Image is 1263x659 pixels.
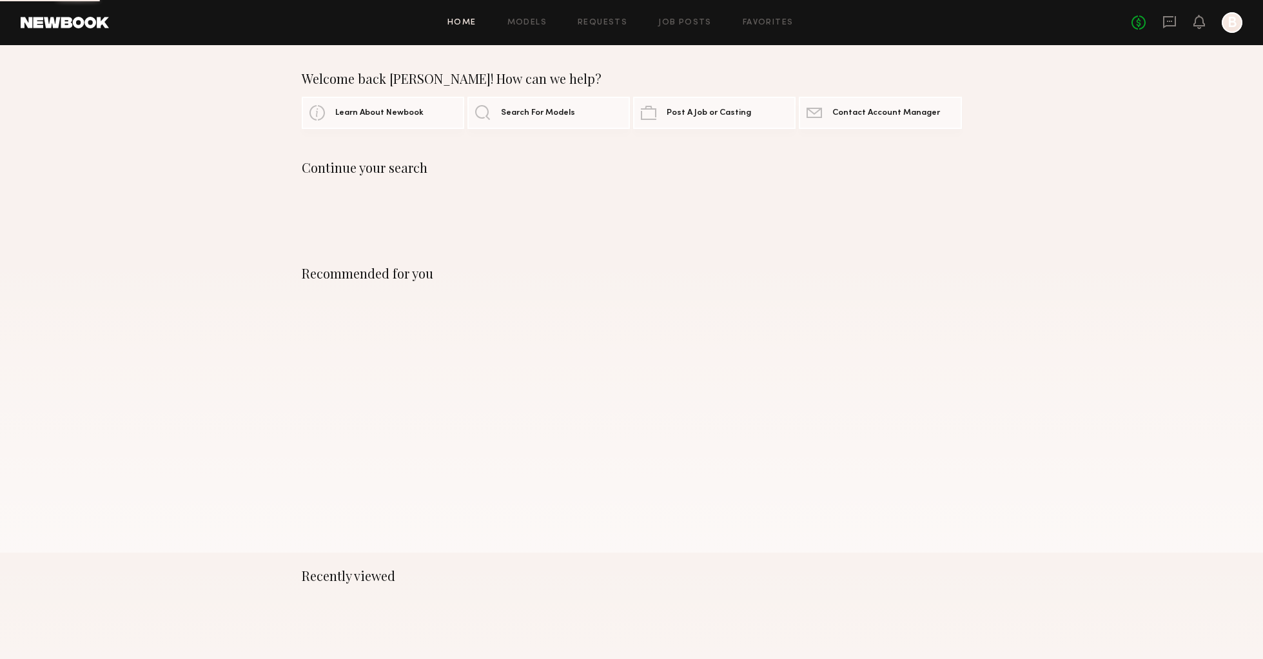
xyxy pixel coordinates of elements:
div: Recently viewed [302,568,962,584]
span: Post A Job or Casting [667,109,751,117]
a: Contact Account Manager [799,97,961,129]
span: Contact Account Manager [832,109,940,117]
a: B [1222,12,1242,33]
span: Search For Models [501,109,575,117]
div: Recommended for you [302,266,962,281]
a: Search For Models [467,97,630,129]
span: Learn About Newbook [335,109,424,117]
div: Welcome back [PERSON_NAME]! How can we help? [302,71,962,86]
a: Job Posts [658,19,712,27]
a: Favorites [743,19,794,27]
a: Requests [578,19,627,27]
a: Home [447,19,476,27]
a: Post A Job or Casting [633,97,796,129]
div: Continue your search [302,160,962,175]
a: Models [507,19,547,27]
a: Learn About Newbook [302,97,464,129]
